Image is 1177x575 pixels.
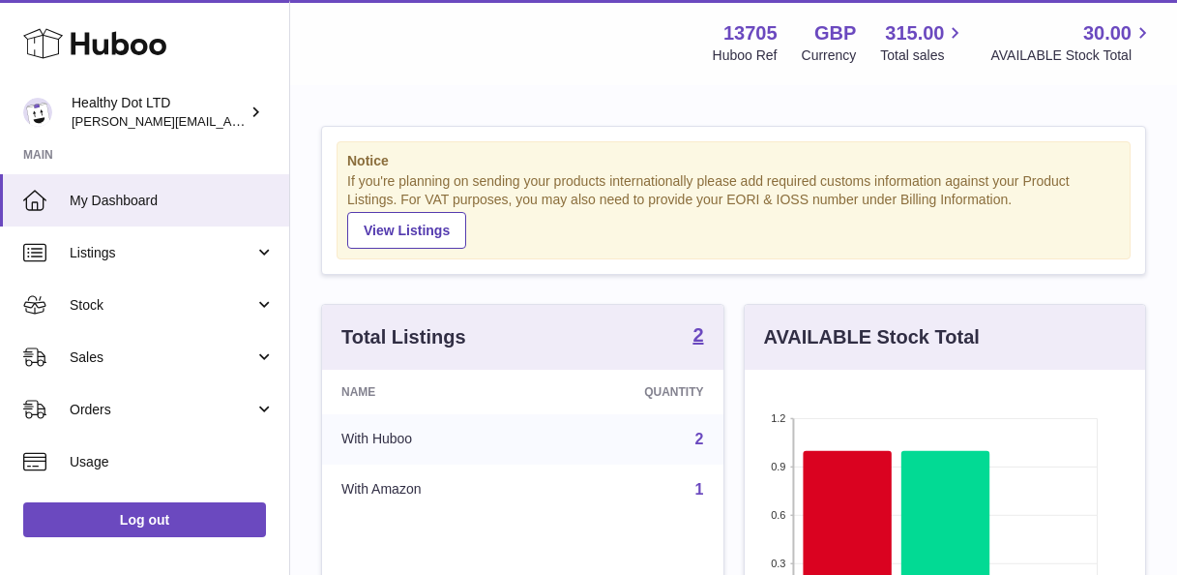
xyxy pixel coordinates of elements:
span: My Dashboard [70,192,275,210]
span: Listings [70,244,254,262]
div: Huboo Ref [713,46,778,65]
strong: 13705 [723,20,778,46]
span: 315.00 [885,20,944,46]
strong: Notice [347,152,1120,170]
span: 30.00 [1083,20,1132,46]
strong: GBP [814,20,856,46]
a: View Listings [347,212,466,249]
span: Sales [70,348,254,367]
div: Currency [802,46,857,65]
a: 30.00 AVAILABLE Stock Total [990,20,1154,65]
span: Total sales [880,46,966,65]
a: Log out [23,502,266,537]
text: 0.6 [771,509,785,521]
div: Healthy Dot LTD [72,94,246,131]
img: Dorothy@healthydot.com [23,98,52,127]
span: [PERSON_NAME][EMAIL_ADDRESS][DOMAIN_NAME] [72,113,388,129]
text: 0.9 [771,461,785,472]
a: 315.00 Total sales [880,20,966,65]
a: 1 [695,481,704,498]
a: 2 [692,325,703,348]
div: If you're planning on sending your products internationally please add required customs informati... [347,172,1120,248]
td: With Amazon [322,465,542,515]
td: With Huboo [322,414,542,465]
th: Name [322,370,542,414]
strong: 2 [692,325,703,345]
a: 2 [695,431,704,447]
h3: Total Listings [341,324,466,350]
span: Stock [70,296,254,315]
h3: AVAILABLE Stock Total [764,324,980,350]
span: Usage [70,453,275,471]
text: 0.3 [771,558,785,569]
text: 1.2 [771,412,785,424]
span: Orders [70,401,254,419]
span: AVAILABLE Stock Total [990,46,1154,65]
th: Quantity [542,370,723,414]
